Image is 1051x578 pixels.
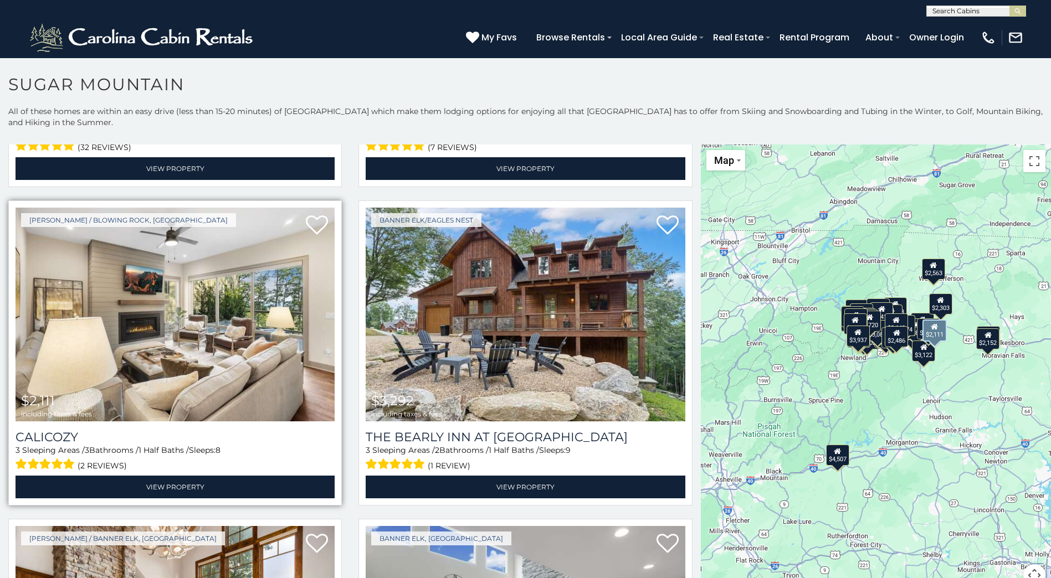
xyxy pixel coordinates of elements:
span: 3 [366,445,370,455]
div: $3,292 [844,313,867,334]
div: $2,433 [884,297,907,318]
a: Local Area Guide [616,28,703,47]
span: (2 reviews) [78,458,127,473]
span: 3 [16,445,20,455]
div: $8,875 [910,313,934,334]
img: White-1-2.png [28,21,258,54]
a: [PERSON_NAME] / Banner Elk, [GEOGRAPHIC_DATA] [21,531,225,545]
a: Rental Program [774,28,855,47]
div: $3,802 [844,308,868,329]
a: My Favs [466,30,520,45]
span: 2 [435,445,439,455]
div: $2,303 [929,293,952,314]
span: (7 reviews) [428,140,477,154]
span: including taxes & fees [21,410,92,417]
div: $3,649 [885,313,908,334]
span: (1 review) [428,458,470,473]
span: 8 [216,445,221,455]
div: $3,122 [912,340,935,362]
span: 1 Half Baths / [139,445,189,455]
div: $3,438 [917,318,940,339]
a: Banner Elk, [GEOGRAPHIC_DATA] [371,531,511,545]
span: Map [714,154,734,166]
div: $3,678 [850,303,873,324]
div: $4,374 [891,315,915,336]
a: The Bearly Inn at Eagles Nest $3,292 including taxes & fees [366,208,685,421]
h3: The Bearly Inn at Eagles Nest [366,430,685,445]
div: Sleeping Areas / Bathrooms / Sleeps: [16,445,335,473]
img: The Bearly Inn at Eagles Nest [366,208,685,421]
div: $6,751 [841,306,864,327]
a: View Property [16,476,335,498]
div: $2,720 [858,311,881,332]
div: $5,417 [870,302,893,323]
a: Browse Rentals [531,28,611,47]
div: $5,815 [977,326,1000,347]
a: Calicozy [16,430,335,445]
div: $3,786 [847,327,870,348]
img: mail-regular-white.png [1008,30,1023,45]
div: $3,937 [847,326,870,347]
div: $4,088 [845,300,869,321]
span: My Favs [481,30,517,44]
span: $2,111 [21,393,55,409]
button: Change map style [706,150,745,171]
div: $2,111 [922,319,947,342]
div: $2,486 [885,326,908,347]
a: Add to favorites [306,214,328,238]
span: including taxes & fees [371,410,442,417]
span: 9 [566,445,571,455]
span: 3 [85,445,89,455]
a: Add to favorites [306,533,328,556]
span: 1 Half Baths / [489,445,539,455]
a: Banner Elk/Eagles Nest [371,213,481,227]
a: [PERSON_NAME] / Blowing Rock, [GEOGRAPHIC_DATA] [21,213,236,227]
a: About [860,28,899,47]
div: $2,563 [921,259,945,280]
div: $2,152 [976,328,999,349]
a: Calicozy $2,111 including taxes & fees [16,208,335,421]
div: $1,301 [881,327,904,348]
img: Calicozy [16,208,335,421]
a: Real Estate [707,28,769,47]
span: $3,292 [371,393,414,409]
a: Owner Login [904,28,970,47]
div: $4,507 [826,445,849,466]
img: phone-regular-white.png [981,30,996,45]
a: View Property [366,157,685,180]
a: View Property [16,157,335,180]
button: Toggle fullscreen view [1023,150,1045,172]
a: View Property [366,476,685,498]
div: Sleeping Areas / Bathrooms / Sleeps: [366,445,685,473]
span: (32 reviews) [78,140,131,154]
div: $2,885 [904,318,927,339]
div: $3,261 [867,298,890,319]
a: The Bearly Inn at [GEOGRAPHIC_DATA] [366,430,685,445]
a: Add to favorites [657,214,679,238]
